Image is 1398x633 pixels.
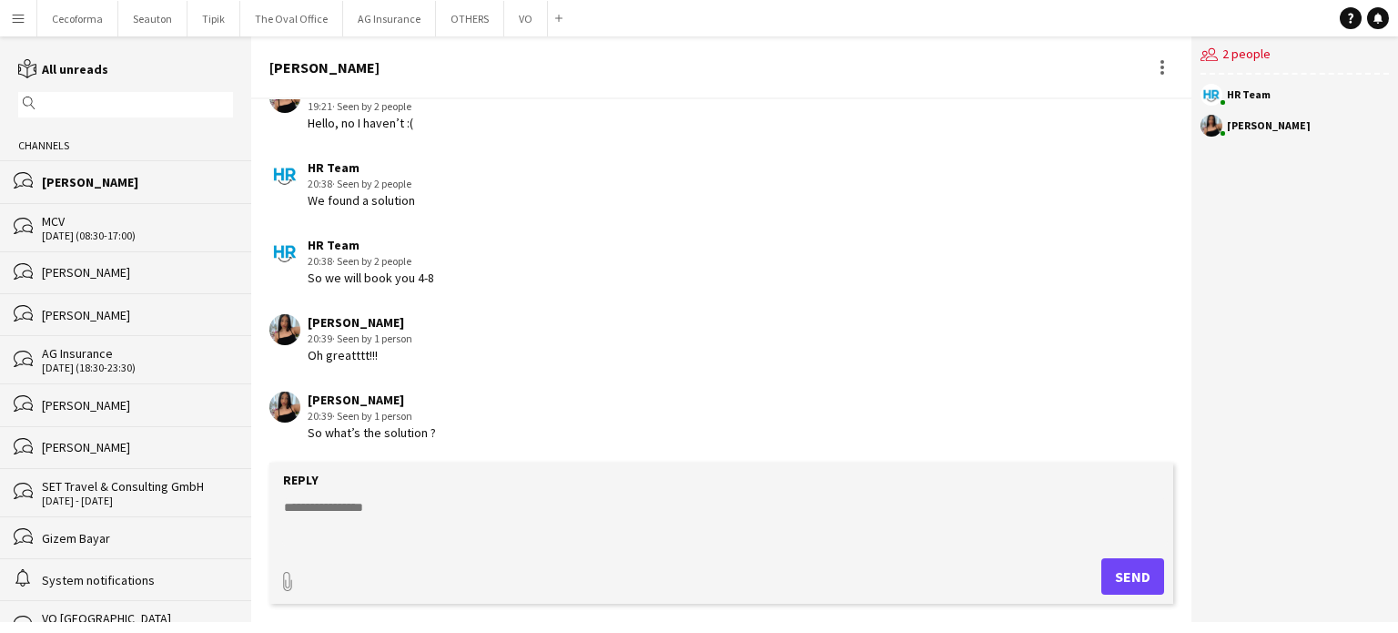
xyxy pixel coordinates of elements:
[308,159,415,176] div: HR Team
[283,472,319,488] label: Reply
[240,1,343,36] button: The Oval Office
[308,176,415,192] div: 20:38
[308,331,412,347] div: 20:39
[308,237,434,253] div: HR Team
[332,409,412,423] span: · Seen by 1 person
[308,424,436,441] div: So what’s the solution ?
[332,99,411,113] span: · Seen by 2 people
[1227,120,1311,131] div: [PERSON_NAME]
[332,332,412,345] span: · Seen by 1 person
[343,1,436,36] button: AG Insurance
[1101,558,1164,595] button: Send
[42,264,233,281] div: [PERSON_NAME]
[42,345,233,362] div: AG Insurance
[308,270,434,286] div: So we will book you 4-8
[332,177,411,190] span: · Seen by 2 people
[42,307,233,323] div: [PERSON_NAME]
[269,59,380,76] div: [PERSON_NAME]
[1227,89,1271,100] div: HR Team
[308,347,412,363] div: Oh greatttt!!!
[308,314,412,331] div: [PERSON_NAME]
[18,61,108,77] a: All unreads
[42,439,233,455] div: [PERSON_NAME]
[504,1,548,36] button: VO
[42,610,233,627] div: VO [GEOGRAPHIC_DATA]
[42,530,233,546] div: Gizem Bayar
[42,495,233,507] div: [DATE] - [DATE]
[308,408,436,424] div: 20:39
[308,98,413,115] div: 19:21
[332,254,411,268] span: · Seen by 2 people
[42,478,233,495] div: SET Travel & Consulting GmbH
[308,115,413,131] div: Hello, no I haven’t :(
[42,572,233,588] div: System notifications
[37,1,118,36] button: Cecoforma
[308,392,436,408] div: [PERSON_NAME]
[187,1,240,36] button: Tipik
[308,253,434,270] div: 20:38
[42,174,233,190] div: [PERSON_NAME]
[42,213,233,230] div: MCV
[118,1,187,36] button: Seauton
[1200,36,1389,75] div: 2 people
[42,230,233,242] div: [DATE] (08:30-17:00)
[42,362,233,374] div: [DATE] (18:30-23:30)
[436,1,504,36] button: OTHERS
[42,397,233,413] div: [PERSON_NAME]
[308,192,415,209] div: We found a solution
